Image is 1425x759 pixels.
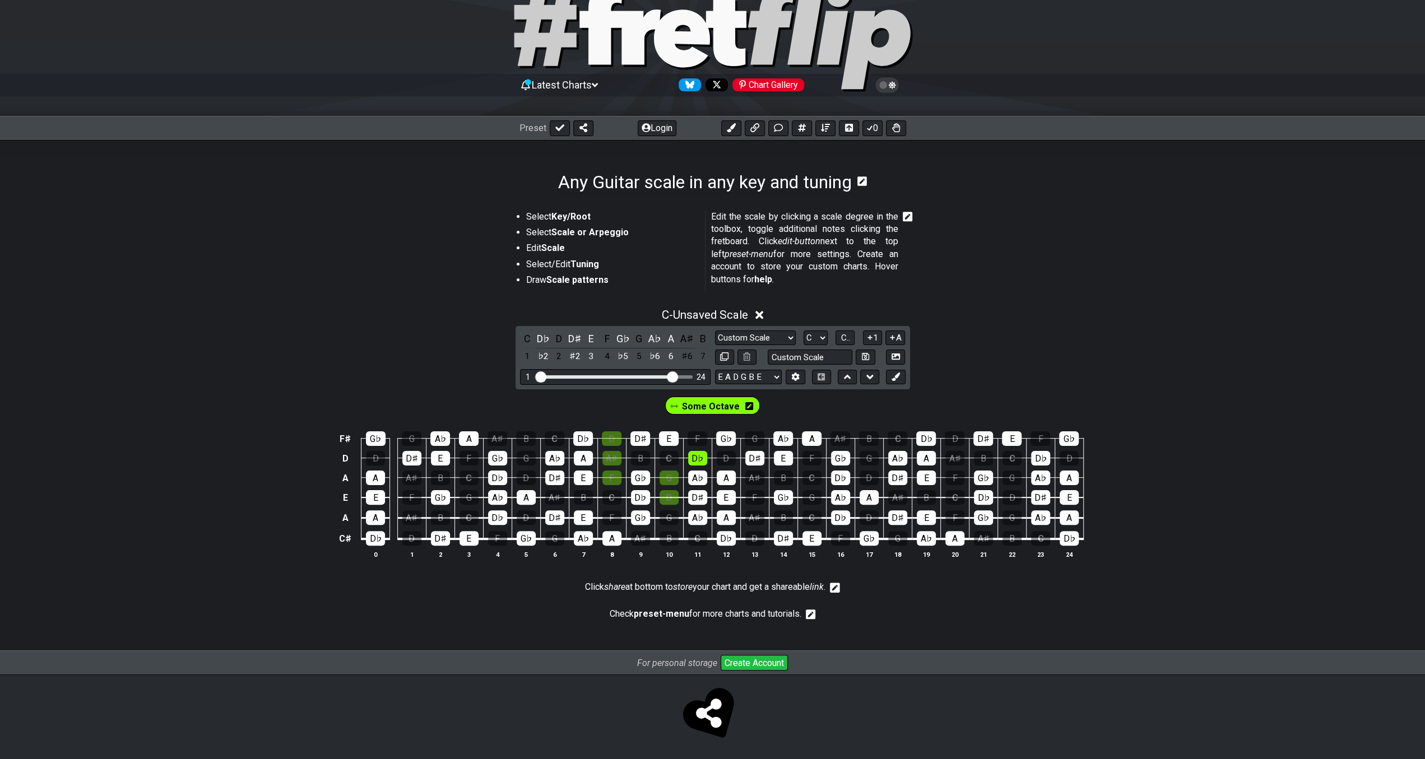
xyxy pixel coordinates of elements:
div: A♯ [602,451,621,465]
div: D [717,451,736,465]
div: D♯ [545,471,564,485]
button: Open sort Window [815,120,835,136]
div: toggle scale degree [648,349,662,364]
div: A [945,531,964,546]
div: A♭ [888,451,907,465]
button: Toggle Dexterity for all fretkits [886,120,906,136]
div: A♭ [831,490,850,505]
select: Scale [715,330,796,346]
button: A [885,330,905,346]
div: A♯ [974,531,993,546]
div: C [459,471,479,485]
div: D [517,471,536,485]
div: A [366,471,385,485]
button: Move down [860,370,879,385]
div: toggle scale degree [616,349,630,364]
div: A [717,510,736,525]
div: F [802,451,821,465]
button: Store user defined scale [856,350,875,365]
span: Click to edit [610,608,801,621]
div: D♭ [573,431,593,446]
div: A♯ [745,471,764,485]
div: G [745,431,764,446]
div: D♭ [488,471,507,485]
th: 6 [540,548,569,560]
div: A [917,451,936,465]
th: 8 [597,548,626,560]
div: D♯ [688,490,707,505]
em: preset-menu [725,249,773,259]
button: Add scale/chord fretkit item [792,120,812,136]
div: A♭ [1031,471,1050,485]
div: toggle pitch class [584,331,598,346]
div: F [1031,431,1050,446]
em: share [604,581,625,592]
div: A♭ [917,531,936,546]
div: D [402,531,421,546]
span: Click to edit [585,581,825,594]
li: Select [526,226,698,242]
p: Check for more charts and tutorials. [610,608,801,620]
div: G♭ [517,531,536,546]
span: Click to store and share! [686,690,740,743]
select: Tonic/Root [804,330,828,346]
div: A♯ [488,431,507,446]
div: E [1002,431,1022,446]
div: A♭ [773,431,793,446]
button: Add media link [745,120,765,136]
div: toggle scale degree [536,349,550,364]
th: 16 [826,548,855,560]
div: toggle scale degree [520,349,535,364]
th: 13 [740,548,769,560]
div: D [602,431,621,446]
div: C [459,510,479,525]
div: A [1060,471,1079,485]
button: C.. [835,330,855,346]
span: Preset [519,123,546,133]
div: Some Octave [663,394,762,417]
button: Edit Tuning [786,370,805,385]
button: Create Image [886,350,905,365]
button: Add marker [886,370,905,385]
div: E [431,451,450,465]
div: D♯ [431,531,450,546]
div: A [517,490,536,505]
div: E [574,471,593,485]
li: Draw [526,274,698,290]
strong: Scale patterns [546,274,609,285]
p: Click at bottom to your chart and get a shareable . [585,581,825,593]
div: B [774,471,793,485]
div: B [774,510,793,525]
div: F [831,531,850,546]
td: F♯ [337,429,354,449]
div: A [860,490,879,505]
div: C [1002,451,1022,465]
div: G [660,510,679,525]
th: 24 [1055,548,1083,560]
div: F [488,531,507,546]
a: Follow #fretflip at Bluesky [674,78,701,91]
div: D [517,510,536,525]
div: E [774,451,793,465]
div: B [431,510,450,525]
div: toggle scale degree [584,349,598,364]
div: G♭ [774,490,793,505]
div: G♭ [860,531,879,546]
div: C [688,531,707,546]
div: D♭ [631,490,650,505]
th: 20 [940,548,969,560]
button: Move up [838,370,857,385]
div: A♯ [545,490,564,505]
div: C [660,451,679,465]
th: 18 [883,548,912,560]
div: G♭ [366,431,386,446]
button: 1 [863,330,882,346]
div: A♭ [488,490,507,505]
div: Visible fret range [520,369,711,384]
em: edit-button [778,236,820,246]
li: Edit [526,242,698,258]
div: D [660,490,679,505]
div: toggle pitch class [568,331,582,346]
div: B [859,431,879,446]
i: For personal storage [637,658,717,668]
